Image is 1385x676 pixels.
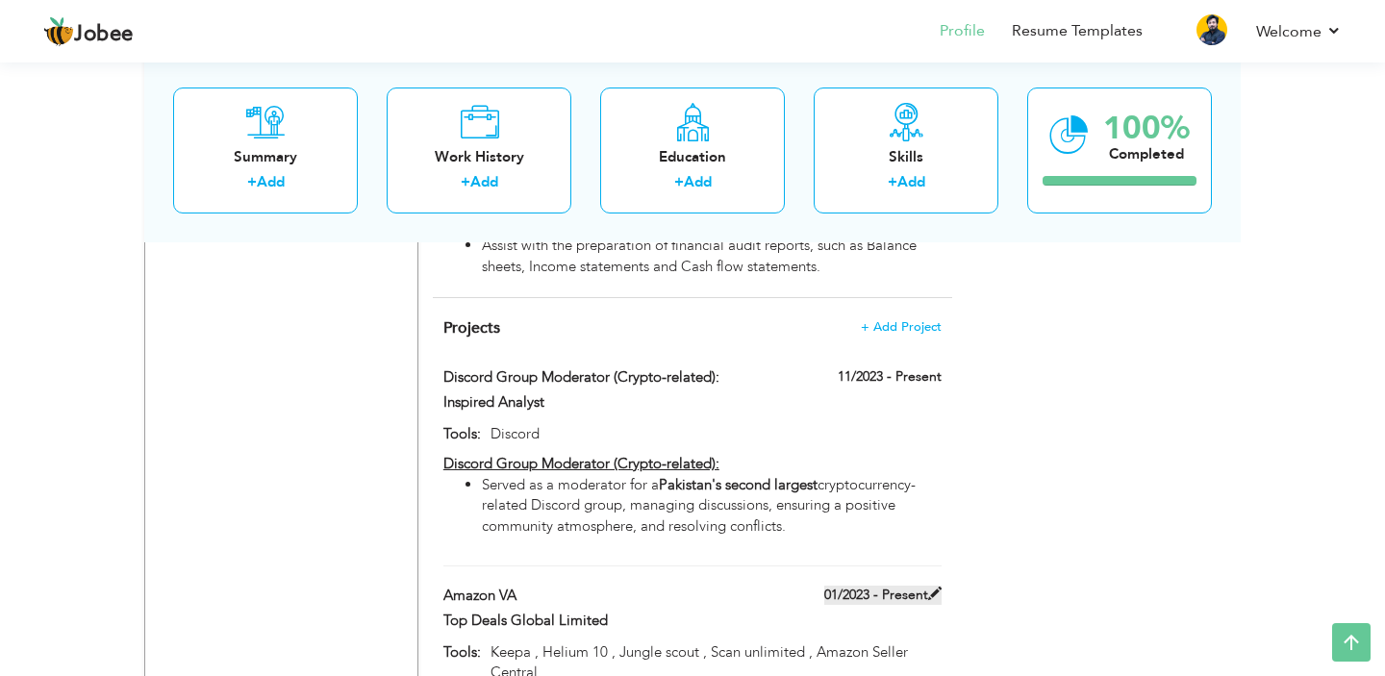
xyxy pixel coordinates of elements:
label: + [247,172,257,192]
img: Profile Img [1196,14,1227,45]
a: Welcome [1256,20,1342,43]
label: Discord Group Moderator (Crypto-related): [443,367,767,388]
label: Amazon VA [443,586,767,606]
a: Add [257,172,285,191]
h4: This helps to highlight the project, tools and skills you have worked on. [443,318,942,338]
div: Summary [189,146,342,166]
strong: Pakistan's second largest [659,475,818,494]
div: Work History [402,146,556,166]
img: jobee.io [43,16,74,47]
label: + [674,172,684,192]
a: Jobee [43,16,134,47]
p: Discord [481,424,942,444]
label: Top Deals Global Limited [443,611,767,631]
label: Inspired Analyst [443,392,767,413]
label: 01/2023 - Present [824,586,942,605]
li: Assist with the preparation of financial audit reports, such as Balance sheets, Income statements... [482,236,942,277]
label: Tools: [443,424,481,444]
div: Education [616,146,769,166]
div: Completed [1103,143,1190,163]
span: Projects [443,317,500,338]
span: + Add Project [861,320,942,334]
a: Profile [940,20,985,42]
label: + [461,172,470,192]
span: Jobee [74,24,134,45]
a: Add [470,172,498,191]
a: Add [897,172,925,191]
a: Resume Templates [1012,20,1143,42]
div: Skills [829,146,983,166]
li: Served as a moderator for a cryptocurrency-related Discord group, managing discussions, ensuring ... [482,475,942,537]
div: 100% [1103,112,1190,143]
strong: Discord Group Moderator (Crypto-related): [443,454,719,473]
label: Tools: [443,642,481,663]
label: + [888,172,897,192]
label: 11/2023 - Present [838,367,942,387]
a: Add [684,172,712,191]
